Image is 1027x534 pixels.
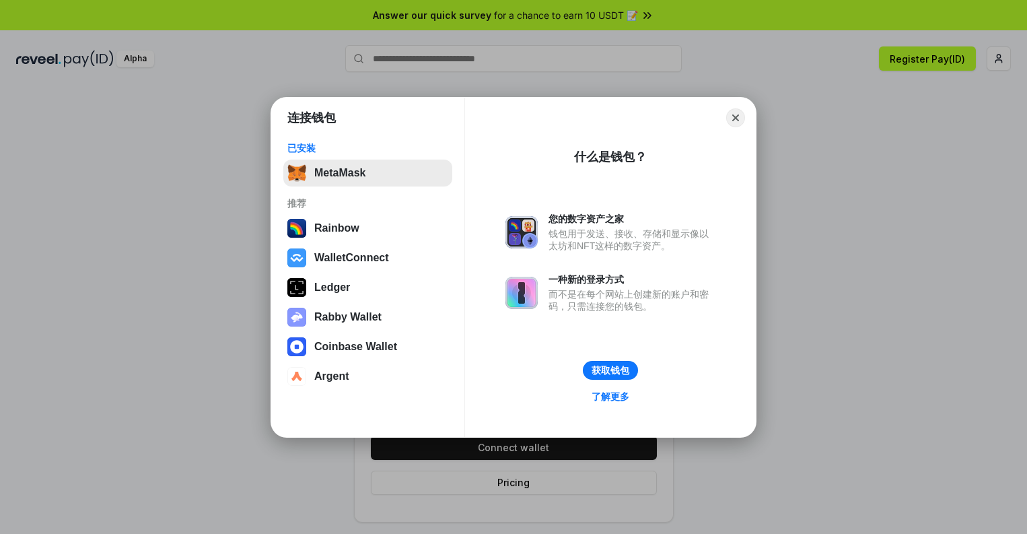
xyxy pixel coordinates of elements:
img: svg+xml,%3Csvg%20xmlns%3D%22http%3A%2F%2Fwww.w3.org%2F2000%2Fsvg%22%20fill%3D%22none%22%20viewBox... [287,308,306,327]
div: Rabby Wallet [314,311,382,323]
div: 了解更多 [592,391,629,403]
img: svg+xml,%3Csvg%20xmlns%3D%22http%3A%2F%2Fwww.w3.org%2F2000%2Fsvg%22%20fill%3D%22none%22%20viewBox... [505,216,538,248]
button: Ledger [283,274,452,301]
div: 一种新的登录方式 [548,273,715,286]
button: 获取钱包 [583,361,638,380]
button: Rabby Wallet [283,304,452,331]
div: 什么是钱包？ [574,149,647,165]
div: 而不是在每个网站上创建新的账户和密码，只需连接您的钱包。 [548,288,715,312]
div: Rainbow [314,222,359,234]
img: svg+xml,%3Csvg%20xmlns%3D%22http%3A%2F%2Fwww.w3.org%2F2000%2Fsvg%22%20fill%3D%22none%22%20viewBox... [505,277,538,309]
div: Coinbase Wallet [314,341,397,353]
img: svg+xml,%3Csvg%20xmlns%3D%22http%3A%2F%2Fwww.w3.org%2F2000%2Fsvg%22%20width%3D%2228%22%20height%3... [287,278,306,297]
img: svg+xml,%3Csvg%20width%3D%2228%22%20height%3D%2228%22%20viewBox%3D%220%200%2028%2028%22%20fill%3D... [287,337,306,356]
div: 钱包用于发送、接收、存储和显示像以太坊和NFT这样的数字资产。 [548,228,715,252]
button: Argent [283,363,452,390]
img: svg+xml,%3Csvg%20width%3D%22120%22%20height%3D%22120%22%20viewBox%3D%220%200%20120%20120%22%20fil... [287,219,306,238]
div: 已安装 [287,142,448,154]
img: svg+xml,%3Csvg%20width%3D%2228%22%20height%3D%2228%22%20viewBox%3D%220%200%2028%2028%22%20fill%3D... [287,248,306,267]
div: 获取钱包 [592,364,629,376]
div: 您的数字资产之家 [548,213,715,225]
img: svg+xml,%3Csvg%20width%3D%2228%22%20height%3D%2228%22%20viewBox%3D%220%200%2028%2028%22%20fill%3D... [287,367,306,386]
div: Ledger [314,281,350,294]
div: Argent [314,370,349,382]
div: MetaMask [314,167,365,179]
div: WalletConnect [314,252,389,264]
a: 了解更多 [583,388,637,405]
button: Rainbow [283,215,452,242]
button: Coinbase Wallet [283,333,452,360]
img: svg+xml,%3Csvg%20fill%3D%22none%22%20height%3D%2233%22%20viewBox%3D%220%200%2035%2033%22%20width%... [287,164,306,182]
button: MetaMask [283,160,452,187]
button: Close [726,108,745,127]
div: 推荐 [287,197,448,209]
h1: 连接钱包 [287,110,336,126]
button: WalletConnect [283,244,452,271]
